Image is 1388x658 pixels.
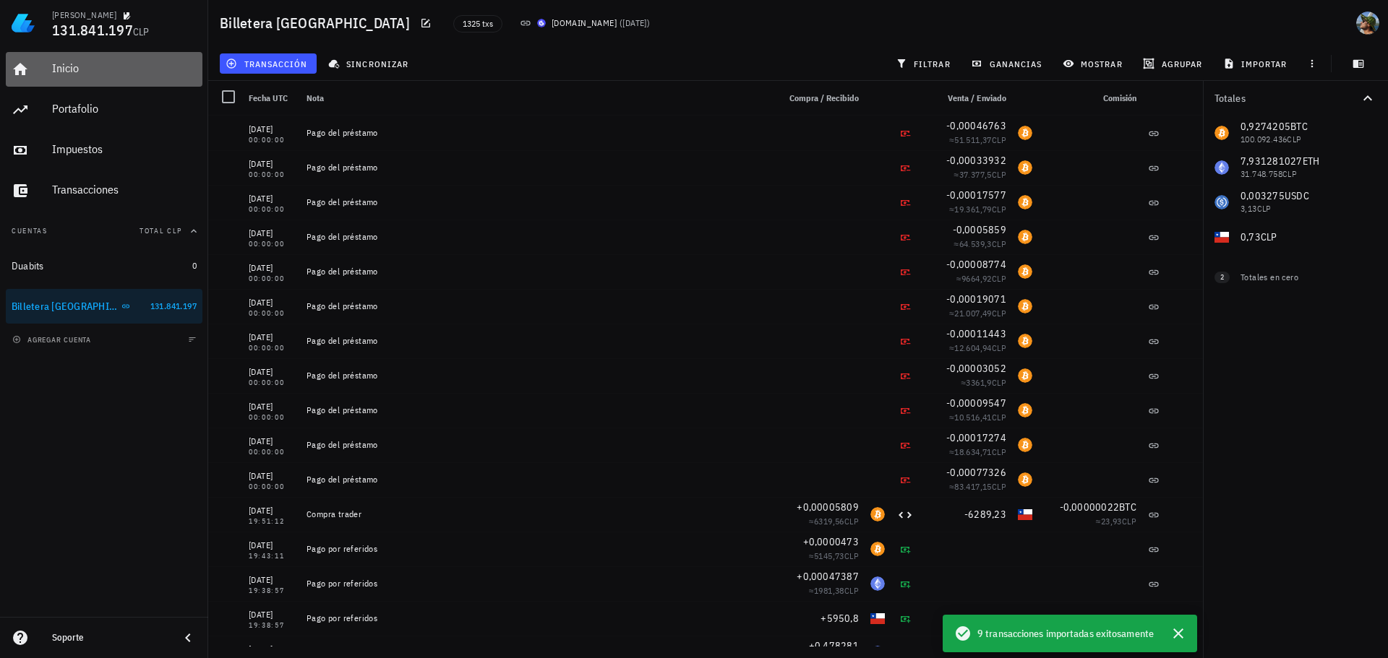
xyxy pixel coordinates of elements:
[307,508,766,520] div: Compra trader
[1217,53,1296,74] button: importar
[954,134,992,145] span: 51.511,37
[1018,195,1032,209] div: BTC-icon
[307,439,766,451] div: Pago del préstamo
[249,622,295,629] div: 19:38:57
[1119,501,1136,514] span: BTC
[9,332,98,347] button: agregar cuenta
[946,327,1006,340] span: -0,00011443
[1018,368,1032,383] div: BTC-icon
[463,16,493,32] span: 1325 txs
[6,248,202,283] a: Duabits 0
[946,119,1006,132] span: -0,00046763
[307,92,324,103] span: Nota
[192,260,197,271] span: 0
[992,481,1006,492] span: CLP
[1101,516,1122,527] span: 23,93
[249,587,295,594] div: 19:38:57
[954,169,1006,180] span: ≈
[243,81,301,116] div: Fecha UTC
[1226,58,1288,69] span: importar
[140,226,182,235] span: Total CLP
[249,573,295,587] div: [DATE]
[1057,53,1131,74] button: mostrar
[1018,438,1032,452] div: BTC-icon
[249,434,295,449] div: [DATE]
[949,308,1006,319] span: ≈
[1122,516,1136,527] span: CLP
[1018,264,1032,279] div: BTC-icon
[949,134,1006,145] span: ≈
[249,399,295,414] div: [DATE]
[844,550,859,561] span: CLP
[1060,501,1120,514] span: -0,00000022
[949,412,1006,423] span: ≈
[1103,92,1136,103] span: Comisión
[946,154,1006,167] span: -0,00033932
[249,191,295,206] div: [DATE]
[6,173,202,208] a: Transacciones
[6,92,202,127] a: Portafolio
[814,585,844,596] span: 1981,38
[249,469,295,483] div: [DATE]
[133,25,150,38] span: CLP
[622,17,646,28] span: [DATE]
[1096,516,1136,527] span: ≈
[946,397,1006,410] span: -0,00009547
[220,12,416,35] h1: Billetera [GEOGRAPHIC_DATA]
[946,431,1006,444] span: -0,00017274
[249,157,295,171] div: [DATE]
[307,474,766,485] div: Pago del préstamo
[620,16,650,30] span: ( )
[949,446,1006,457] span: ≈
[1220,272,1224,283] span: 2
[307,404,766,416] div: Pago del préstamo
[965,53,1051,74] button: ganancias
[977,625,1154,641] span: 9 transacciones importadas exitosamente
[15,335,91,345] span: agregar cuenta
[249,379,295,386] div: 00:00:00
[992,134,1006,145] span: CLP
[331,58,408,69] span: sincronizar
[1018,334,1032,348] div: BTC-icon
[870,611,885,625] div: CLP-icon
[307,231,766,243] div: Pago del préstamo
[249,553,295,560] div: 19:43:11
[920,81,1012,116] div: Venta / Enviado
[1356,12,1379,35] div: avatar
[959,238,992,249] span: 64.539,3
[307,335,766,347] div: Pago del préstamo
[12,12,35,35] img: LedgiFi
[789,92,859,103] span: Compra / Recibido
[949,481,1006,492] span: ≈
[249,137,295,144] div: 00:00:00
[956,273,1006,284] span: ≈
[797,570,859,583] span: +0,00047387
[52,632,168,644] div: Soporte
[249,241,295,248] div: 00:00:00
[992,273,1006,284] span: CLP
[249,171,295,178] div: 00:00:00
[1066,58,1123,69] span: mostrar
[954,308,992,319] span: 21.007,49
[307,300,766,312] div: Pago del préstamo
[12,260,44,272] div: Duabits
[964,508,1006,521] span: -6289,23
[954,204,992,215] span: 19.361,79
[249,365,295,379] div: [DATE]
[844,516,859,527] span: CLP
[307,127,766,139] div: Pago del préstamo
[992,377,1006,388] span: CLP
[249,607,295,622] div: [DATE]
[249,226,295,241] div: [DATE]
[301,81,772,116] div: Nota
[1038,81,1142,116] div: Comisión
[307,370,766,381] div: Pago del préstamo
[1018,507,1032,521] div: CLP-icon
[249,330,295,345] div: [DATE]
[946,258,1006,271] span: -0,00008774
[1018,126,1032,140] div: BTC-icon
[537,19,546,27] img: BudaPuntoCom
[322,53,418,74] button: sincronizar
[52,61,197,75] div: Inicio
[966,377,991,388] span: 3361,9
